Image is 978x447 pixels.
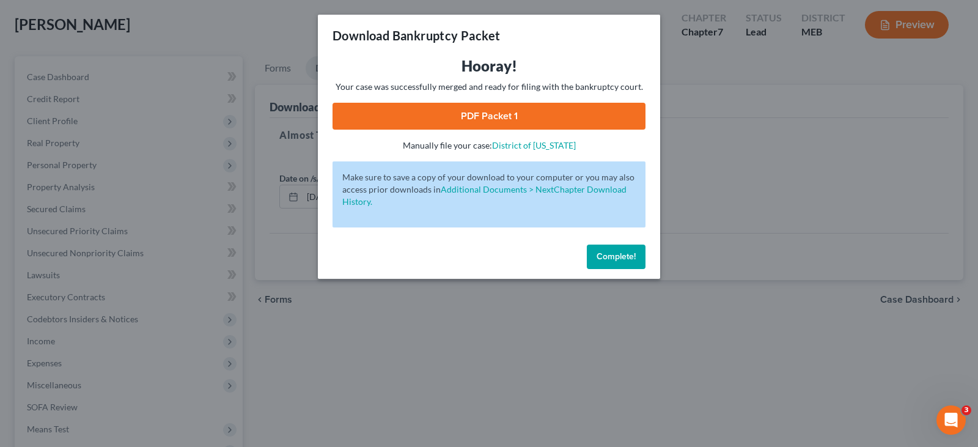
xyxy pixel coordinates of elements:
button: Complete! [587,245,645,269]
h3: Hooray! [333,56,645,76]
a: PDF Packet 1 [333,103,645,130]
iframe: Intercom live chat [936,405,966,435]
p: Manually file your case: [333,139,645,152]
a: District of [US_STATE] [492,140,576,150]
span: Complete! [597,251,636,262]
h3: Download Bankruptcy Packet [333,27,500,44]
p: Your case was successfully merged and ready for filing with the bankruptcy court. [333,81,645,93]
span: 3 [961,405,971,415]
p: Make sure to save a copy of your download to your computer or you may also access prior downloads in [342,171,636,208]
a: Additional Documents > NextChapter Download History. [342,184,627,207]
